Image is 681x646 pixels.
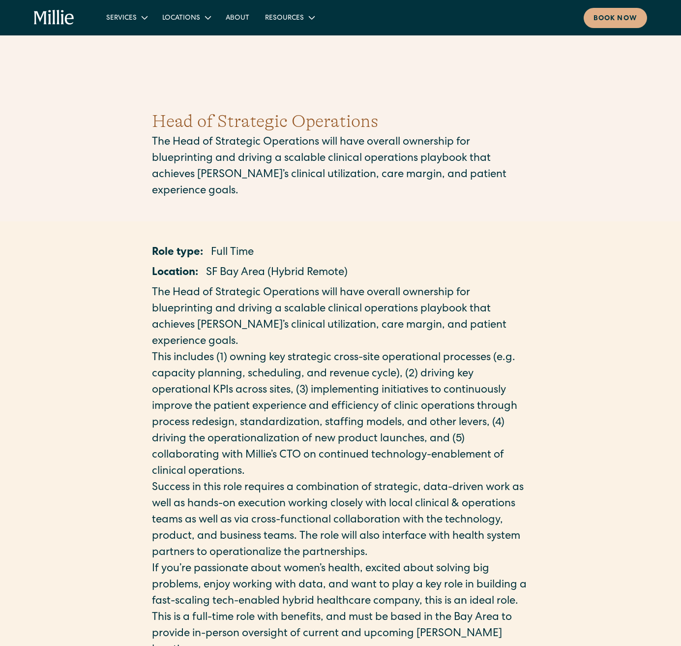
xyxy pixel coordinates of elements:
div: Book now [593,14,637,24]
div: Services [106,13,137,24]
a: Book now [584,8,647,28]
a: home [34,10,74,26]
p: SF Bay Area (Hybrid Remote) [206,265,348,281]
p: The Head of Strategic Operations will have overall ownership for blueprinting and driving a scala... [152,285,530,350]
div: Resources [265,13,304,24]
p: Role type: [152,245,203,261]
p: Full Time [211,245,254,261]
p: The Head of Strategic Operations will have overall ownership for blueprinting and driving a scala... [152,135,530,200]
a: About [218,9,257,26]
h1: Head of Strategic Operations [152,108,530,135]
div: Services [98,9,154,26]
div: Resources [257,9,322,26]
div: Locations [154,9,218,26]
p: Location: [152,265,198,281]
p: If you’re passionate about women’s health, excited about solving big problems, enjoy working with... [152,561,530,610]
div: Locations [162,13,200,24]
p: Success in this role requires a combination of strategic, data-driven work as well as hands-on ex... [152,480,530,561]
p: This includes (1) owning key strategic cross-site operational processes (e.g. capacity planning, ... [152,350,530,480]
